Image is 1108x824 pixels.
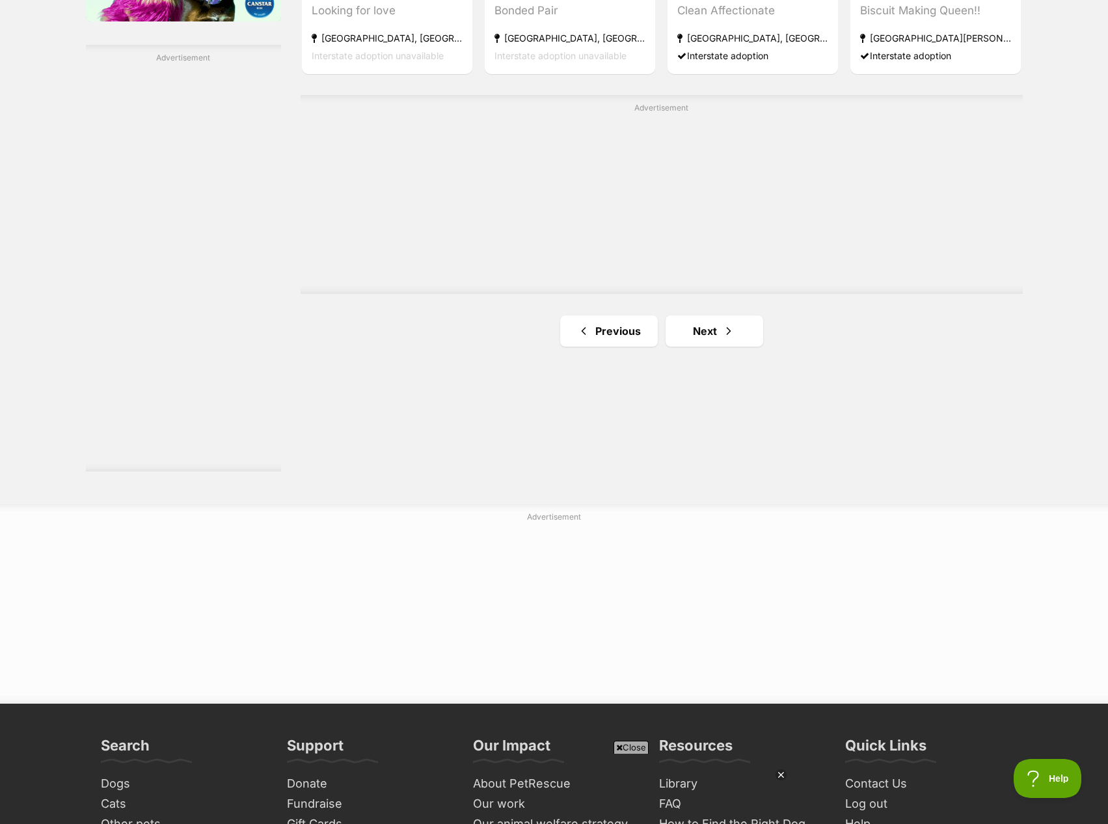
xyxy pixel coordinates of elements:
div: Biscuit Making Queen!! [860,2,1011,20]
h3: Quick Links [845,736,926,762]
a: Dogs [96,774,269,794]
h3: Our Impact [473,736,550,762]
a: Cats [96,794,269,814]
div: Advertisement [86,45,281,472]
nav: Pagination [301,315,1023,347]
strong: [GEOGRAPHIC_DATA][PERSON_NAME][GEOGRAPHIC_DATA] [860,29,1011,47]
a: Contact Us [840,774,1013,794]
h3: Support [287,736,344,762]
strong: [GEOGRAPHIC_DATA], [GEOGRAPHIC_DATA] [494,29,645,47]
iframe: Help Scout Beacon - Open [1014,759,1082,798]
strong: [GEOGRAPHIC_DATA], [GEOGRAPHIC_DATA] [312,29,463,47]
strong: [GEOGRAPHIC_DATA], [GEOGRAPHIC_DATA] [677,29,828,47]
a: Next page [666,315,763,347]
a: Log out [840,794,1013,814]
div: Bonded Pair [494,2,645,20]
div: Clean Affectionate [677,2,828,20]
div: Interstate adoption [677,47,828,64]
iframe: Advertisement [86,68,281,459]
iframe: Advertisement [239,528,870,691]
h3: Search [101,736,150,762]
a: Fundraise [282,794,455,814]
a: Donate [282,774,455,794]
a: Previous page [560,315,658,347]
span: Interstate adoption unavailable [312,50,444,61]
div: Advertisement [301,95,1023,295]
h3: Resources [659,736,733,762]
div: Looking for love [312,2,463,20]
span: Interstate adoption unavailable [494,50,627,61]
span: Close [614,741,649,754]
iframe: Advertisement [318,759,791,817]
iframe: Advertisement [346,118,977,281]
div: Interstate adoption [860,47,1011,64]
